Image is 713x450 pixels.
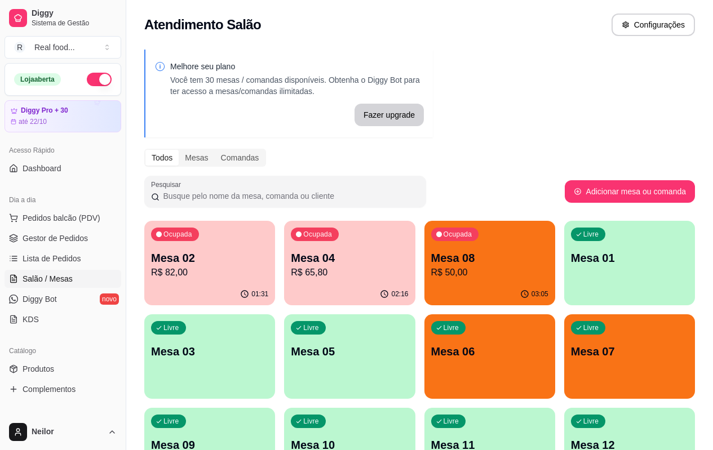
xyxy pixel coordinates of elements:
[5,270,121,288] a: Salão / Mesas
[571,344,688,359] p: Mesa 07
[5,310,121,328] a: KDS
[32,8,117,19] span: Diggy
[291,266,408,279] p: R$ 65,80
[14,73,61,86] div: Loja aberta
[19,117,47,126] article: até 22/10
[145,150,179,166] div: Todos
[583,323,599,332] p: Livre
[144,221,275,305] button: OcupadaMesa 02R$ 82,0001:31
[179,150,214,166] div: Mesas
[5,141,121,159] div: Acesso Rápido
[303,230,332,239] p: Ocupada
[424,314,555,399] button: LivreMesa 06
[565,180,695,203] button: Adicionar mesa ou comanda
[303,323,319,332] p: Livre
[291,250,408,266] p: Mesa 04
[612,14,695,36] button: Configurações
[151,266,268,279] p: R$ 82,00
[355,104,424,126] button: Fazer upgrade
[532,289,548,298] p: 03:05
[571,250,688,266] p: Mesa 01
[23,212,100,224] span: Pedidos balcão (PDV)
[5,290,121,308] a: Diggy Botnovo
[32,19,117,28] span: Sistema de Gestão
[5,191,121,209] div: Dia a dia
[5,229,121,247] a: Gestor de Pedidos
[583,417,599,426] p: Livre
[144,16,261,34] h2: Atendimento Salão
[23,384,76,395] span: Complementos
[284,221,415,305] button: OcupadaMesa 04R$ 65,8002:16
[23,233,88,244] span: Gestor de Pedidos
[564,314,695,399] button: LivreMesa 07
[215,150,265,166] div: Comandas
[160,190,419,202] input: Pesquisar
[32,427,103,437] span: Neilor
[444,230,472,239] p: Ocupada
[444,323,459,332] p: Livre
[21,106,68,115] article: Diggy Pro + 30
[87,73,112,86] button: Alterar Status
[23,253,81,264] span: Lista de Pedidos
[151,180,185,189] label: Pesquisar
[34,42,75,53] div: Real food ...
[23,293,57,305] span: Diggy Bot
[5,342,121,360] div: Catálogo
[303,417,319,426] p: Livre
[444,417,459,426] p: Livre
[5,380,121,398] a: Complementos
[391,289,408,298] p: 02:16
[291,344,408,359] p: Mesa 05
[431,266,548,279] p: R$ 50,00
[5,5,121,32] a: DiggySistema de Gestão
[144,314,275,399] button: LivreMesa 03
[5,418,121,445] button: Neilor
[5,209,121,227] button: Pedidos balcão (PDV)
[5,159,121,177] a: Dashboard
[163,230,192,239] p: Ocupada
[163,417,179,426] p: Livre
[23,163,61,174] span: Dashboard
[251,289,268,298] p: 01:31
[23,363,54,375] span: Produtos
[23,273,73,284] span: Salão / Mesas
[151,250,268,266] p: Mesa 02
[5,360,121,378] a: Produtos
[284,314,415,399] button: LivreMesa 05
[564,221,695,305] button: LivreMesa 01
[431,250,548,266] p: Mesa 08
[163,323,179,332] p: Livre
[583,230,599,239] p: Livre
[5,100,121,132] a: Diggy Pro + 30até 22/10
[5,36,121,59] button: Select a team
[170,61,424,72] p: Melhore seu plano
[5,249,121,268] a: Lista de Pedidos
[23,314,39,325] span: KDS
[151,344,268,359] p: Mesa 03
[170,74,424,97] p: Você tem 30 mesas / comandas disponíveis. Obtenha o Diggy Bot para ter acesso a mesas/comandas il...
[424,221,555,305] button: OcupadaMesa 08R$ 50,0003:05
[431,344,548,359] p: Mesa 06
[14,42,25,53] span: R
